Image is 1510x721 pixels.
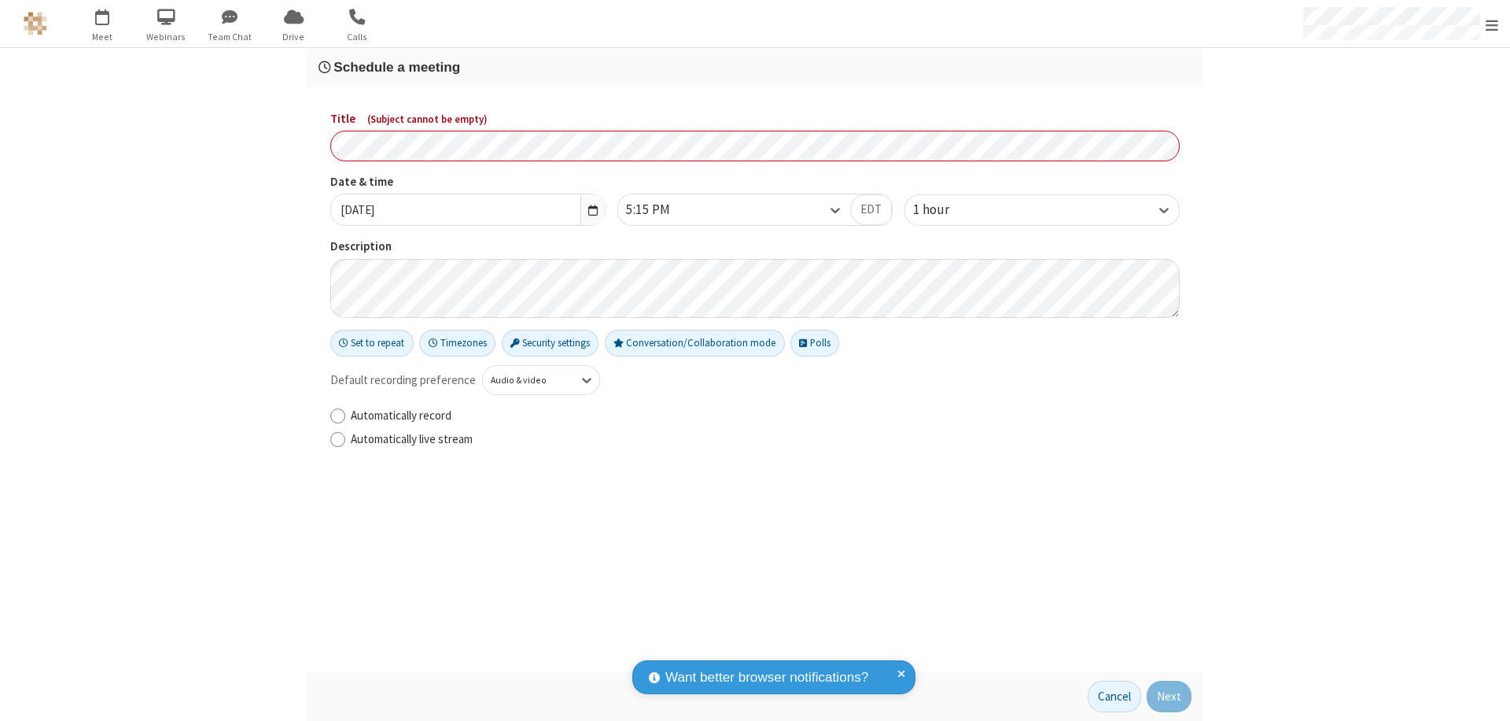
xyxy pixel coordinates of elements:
[665,667,868,688] span: Want better browser notifications?
[330,173,606,191] label: Date & time
[502,330,599,357] button: Security settings
[1088,681,1141,712] button: Cancel
[328,30,387,44] span: Calls
[201,30,260,44] span: Team Chat
[330,372,476,390] span: Default recording preference
[264,30,323,44] span: Drive
[330,110,1180,128] label: Title
[330,238,1180,256] label: Description
[850,194,892,226] button: EDT
[351,407,1180,425] label: Automatically record
[626,200,697,220] div: 5:15 PM
[790,330,839,357] button: Polls
[333,59,460,75] span: Schedule a meeting
[419,330,495,357] button: Timezones
[1471,680,1498,710] iframe: Chat
[367,113,488,126] span: ( Subject cannot be empty )
[491,373,565,387] div: Audio & video
[1147,681,1191,712] button: Next
[351,431,1180,449] label: Automatically live stream
[330,330,414,357] button: Set to repeat
[913,200,976,220] div: 1 hour
[137,30,196,44] span: Webinars
[24,12,47,35] img: QA Selenium DO NOT DELETE OR CHANGE
[73,30,132,44] span: Meet
[605,330,785,357] button: Conversation/Collaboration mode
